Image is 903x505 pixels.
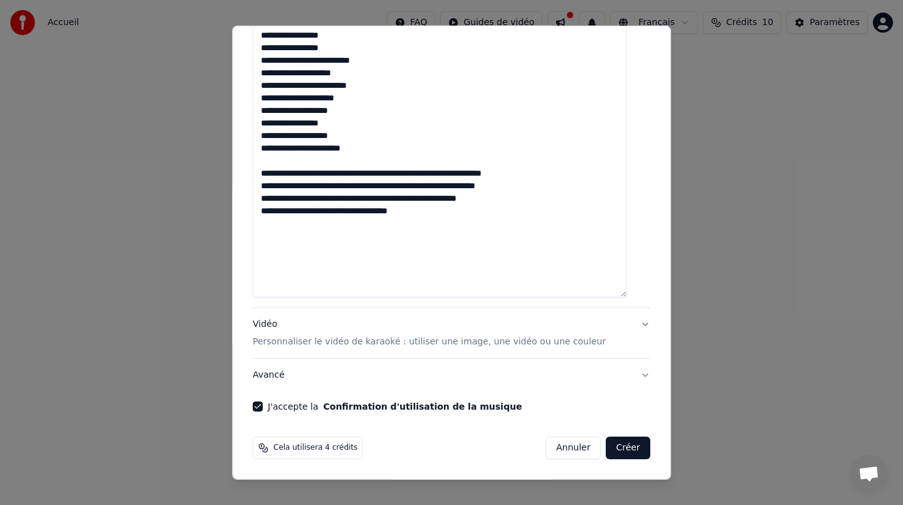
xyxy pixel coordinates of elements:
[253,359,650,391] button: Avancé
[253,308,650,358] button: VidéoPersonnaliser le vidéo de karaoké : utiliser une image, une vidéo ou une couleur
[253,336,606,348] p: Personnaliser le vidéo de karaoké : utiliser une image, une vidéo ou une couleur
[268,402,522,411] label: J'accepte la
[253,318,606,348] div: Vidéo
[273,443,357,453] span: Cela utilisera 4 crédits
[324,402,522,411] button: J'accepte la
[546,437,601,459] button: Annuler
[606,437,650,459] button: Créer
